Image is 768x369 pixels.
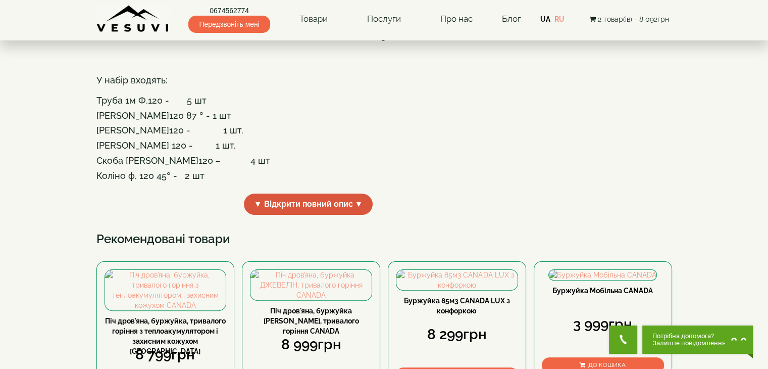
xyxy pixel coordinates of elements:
[96,156,521,166] h4: Скоба [PERSON_NAME]120 – 4 шт
[404,297,510,315] a: Буржуйка 85м3 CANADA LUX з конфоркою
[188,6,270,16] a: 0674562774
[96,171,521,181] h4: Коліно ф. 120 45° - 2 шт
[396,270,518,290] img: Буржуйка 85м3 CANADA LUX з конфоркою
[542,314,664,335] div: 3 999грн
[642,326,753,354] button: Chat button
[430,8,483,31] a: Про нас
[250,335,372,355] div: 8 999грн
[105,317,226,355] a: Піч дров'яна, буржуйка, тривалого горіння з теплоакумулятором і захисним кожухом [GEOGRAPHIC_DATA]
[105,345,227,365] div: 8 799грн
[396,325,518,345] div: 8 299грн
[652,333,726,340] span: Потрібна допомога?
[652,340,726,347] span: Залиште повідомлення
[540,15,550,23] a: UA
[552,287,653,295] a: Буржуйка Мобільна CANADA
[502,14,521,24] a: Блог
[554,15,565,23] a: RU
[609,326,637,354] button: Get Call button
[250,270,372,300] img: Піч дров'яна, буржуйка ДЖЕВЕЛІН, тривалого горіння CANADA
[586,14,672,25] button: 2 товар(ів) - 8 092грн
[549,270,656,280] img: Буржуйка Мобільна CANADA
[289,8,338,31] a: Товари
[96,111,521,121] h4: [PERSON_NAME]120 87 ° - 1 шт
[96,125,521,135] h4: [PERSON_NAME]120 - 1 шт.
[96,5,170,33] img: Завод VESUVI
[597,15,669,23] span: 2 товар(ів) - 8 092грн
[588,361,626,368] span: До кошика
[264,307,359,335] a: Піч дров'яна, буржуйка [PERSON_NAME], тривалого горіння CANADA
[244,194,373,215] span: ▼ Відкрити повний опис ▼
[105,270,226,310] img: Піч дров'яна, буржуйка, тривалого горіння з теплоакумулятором і захисним кожухом CANADA
[96,233,672,246] h3: Рекомендовані товари
[96,141,521,151] h4: [PERSON_NAME] 120 - 1 шт.
[188,16,270,33] span: Передзвоніть мені
[96,75,521,105] h4: У набір входять: Труба 1м Ф.120 - 5 шт
[357,8,411,31] a: Послуги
